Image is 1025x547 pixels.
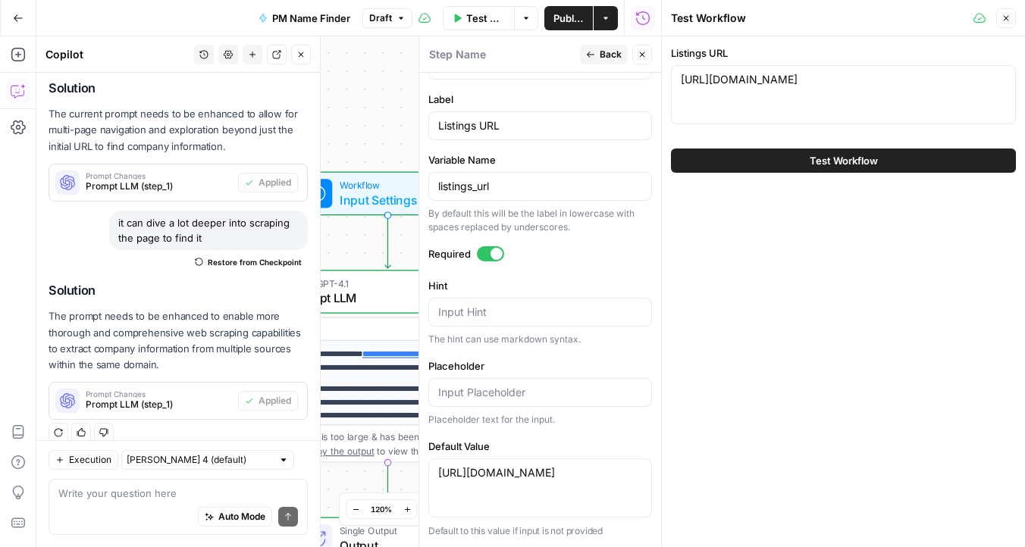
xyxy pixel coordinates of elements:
[127,452,272,467] input: Claude Sonnet 4 (default)
[428,524,652,539] p: Default to this value if input is not provided
[385,215,390,268] g: Edge from start to step_1
[369,11,392,25] span: Draft
[208,256,302,268] span: Restore from Checkpoint
[49,81,308,95] h2: Solution
[428,246,652,261] label: Required
[428,333,652,346] div: The hint can use markdown syntax.
[86,390,232,398] span: Prompt Changes
[305,445,374,456] span: Copy the output
[238,173,298,192] button: Applied
[600,48,622,61] span: Back
[443,6,515,30] button: Test Data
[428,278,652,293] label: Hint
[438,465,642,480] textarea: [URL][DOMAIN_NAME]
[259,176,291,189] span: Applied
[198,507,272,527] button: Auto Mode
[238,391,298,411] button: Applied
[810,153,878,168] span: Test Workflow
[340,191,430,209] span: Input Settings
[271,322,479,336] div: Output
[681,72,1006,87] textarea: [URL][DOMAIN_NAME]
[189,253,308,271] button: Restore from Checkpoint
[290,277,481,291] span: LLM · GPT-4.1
[271,429,521,458] div: This output is too large & has been abbreviated for review. to view the full content.
[259,394,291,408] span: Applied
[109,211,308,250] div: it can dive a lot deeper into scraping the page to find it
[45,47,190,62] div: Copilot
[385,463,390,516] g: Edge from step_1 to end
[428,413,652,427] div: Placeholder text for the input.
[86,180,232,193] span: Prompt LLM (step_1)
[340,524,440,538] span: Single Output
[49,308,308,373] p: The prompt needs to be enhanced to enable more thorough and comprehensive web scraping capabiliti...
[247,172,529,216] div: WorkflowInput SettingsInputs
[553,11,584,26] span: Publish
[49,450,118,470] button: Execution
[86,172,232,180] span: Prompt Changes
[362,8,412,28] button: Draft
[49,283,308,298] h2: Solution
[49,106,308,154] p: The current prompt needs to be enhanced to allow for multi-page navigation and exploration beyond...
[428,358,652,374] label: Placeholder
[272,11,350,26] span: PM Name Finder
[428,439,652,454] label: Default Value
[466,11,506,26] span: Test Data
[428,152,652,167] label: Variable Name
[438,179,642,194] input: listings_url
[580,45,628,64] button: Back
[544,6,593,30] button: Publish
[249,6,359,30] button: PM Name Finder
[290,289,481,307] span: Prompt LLM
[218,510,265,524] span: Auto Mode
[438,118,642,133] input: Input Label
[86,398,232,411] span: Prompt LLM (step_1)
[428,207,652,234] div: By default this will be the label in lowercase with spaces replaced by underscores.
[671,148,1016,173] button: Test Workflow
[69,453,111,467] span: Execution
[428,92,652,107] label: Label
[340,178,430,192] span: Workflow
[671,45,1016,61] label: Listings URL
[371,503,392,515] span: 120%
[438,385,642,400] input: Input Placeholder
